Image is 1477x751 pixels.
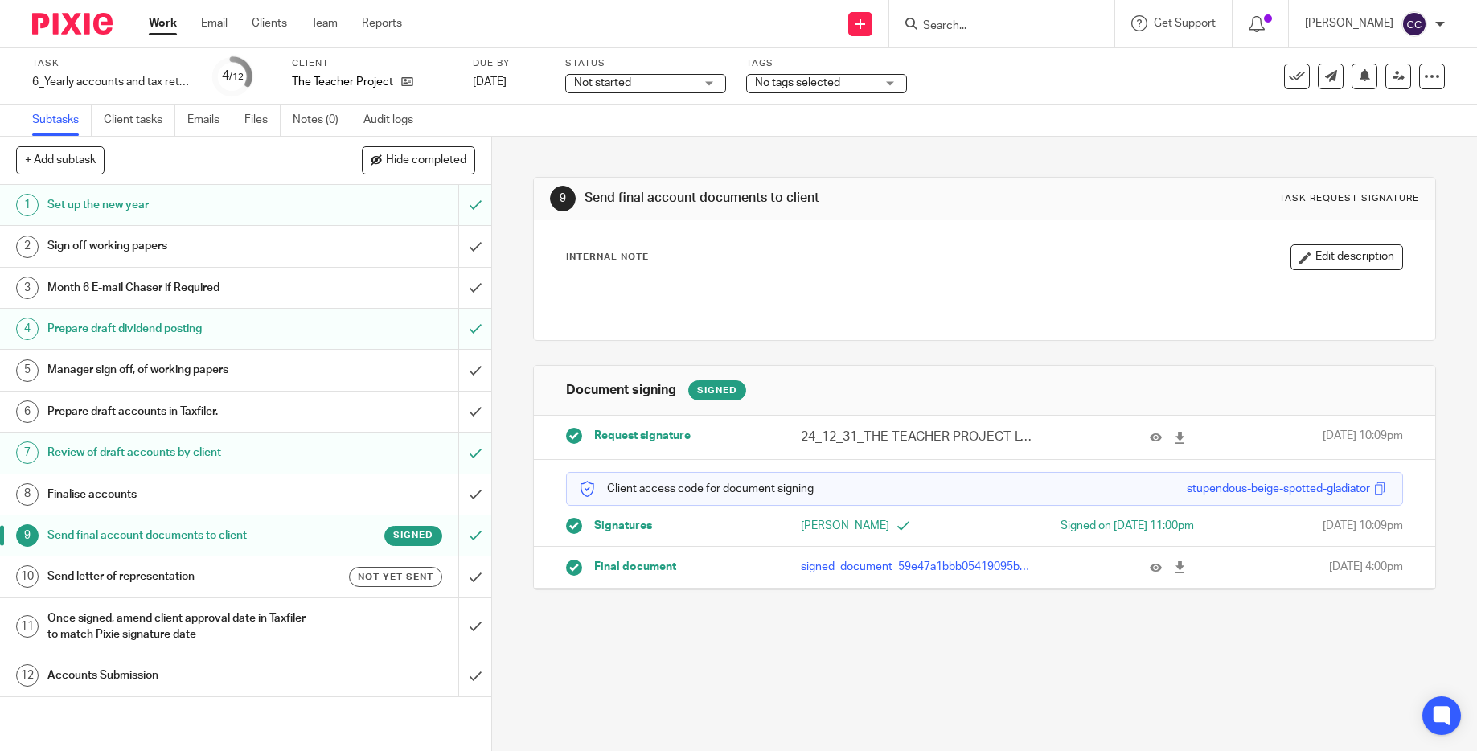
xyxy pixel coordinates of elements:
span: [DATE] 10:09pm [1323,518,1403,534]
span: Not yet sent [358,570,433,584]
h1: Send letter of representation [47,564,311,589]
div: Signed on [DATE] 11:00pm [1010,518,1194,534]
span: Signatures [594,518,652,534]
a: Email [201,15,228,31]
div: 9 [16,524,39,547]
h1: Accounts Submission [47,663,311,687]
p: [PERSON_NAME] [1305,15,1393,31]
span: [DATE] [473,76,507,88]
h1: Once signed, amend client approval date in Taxfiler to match Pixie signature date [47,606,311,647]
a: Team [311,15,338,31]
span: Hide completed [386,154,466,167]
h1: Finalise accounts [47,482,311,507]
h1: Sign off working papers [47,234,311,258]
label: Status [565,57,726,70]
div: 2 [16,236,39,258]
span: Signed [393,528,433,542]
div: 6 [16,400,39,423]
p: Client access code for document signing [579,481,814,497]
div: Task request signature [1279,192,1419,205]
span: Final document [594,559,676,575]
a: Notes (0) [293,105,351,136]
span: Not started [574,77,631,88]
label: Client [292,57,453,70]
div: 12 [16,664,39,687]
a: Audit logs [363,105,425,136]
h1: Document signing [566,382,676,399]
h1: Set up the new year [47,193,311,217]
h1: Prepare draft accounts in Taxfiler. [47,400,311,424]
span: Request signature [594,428,691,444]
div: 10 [16,565,39,588]
a: Reports [362,15,402,31]
div: 7 [16,441,39,464]
span: [DATE] 4:00pm [1329,559,1403,575]
p: [PERSON_NAME] [801,518,985,534]
p: Internal Note [566,251,649,264]
div: 4 [222,67,244,85]
label: Task [32,57,193,70]
span: No tags selected [755,77,840,88]
a: Client tasks [104,105,175,136]
div: 3 [16,277,39,299]
div: 9 [550,186,576,211]
h1: Month 6 E-mail Chaser if Required [47,276,311,300]
input: Search [921,19,1066,34]
div: stupendous-beige-spotted-gladiator [1187,481,1370,497]
span: [DATE] 10:09pm [1323,428,1403,446]
div: 5 [16,359,39,382]
h1: Manager sign off, of working papers [47,358,311,382]
p: 24_12_31_THE TEACHER PROJECT LTD - Accounts.pdf [801,428,1032,446]
img: svg%3E [1401,11,1427,37]
img: Pixie [32,13,113,35]
a: Clients [252,15,287,31]
h1: Send final account documents to client [585,190,1019,207]
a: Emails [187,105,232,136]
p: The Teacher Project [292,74,393,90]
div: 8 [16,483,39,506]
p: signed_document_59e47a1bbb05419095b9c519a0e63981.pdf [801,559,1032,575]
div: 4 [16,318,39,340]
h1: Send final account documents to client [47,523,311,548]
button: Edit description [1290,244,1403,270]
div: 11 [16,615,39,638]
button: Hide completed [362,146,475,174]
a: Subtasks [32,105,92,136]
div: 1 [16,194,39,216]
h1: Prepare draft dividend posting [47,317,311,341]
label: Due by [473,57,545,70]
div: 6_Yearly accounts and tax return [32,74,193,90]
label: Tags [746,57,907,70]
span: Get Support [1154,18,1216,29]
button: + Add subtask [16,146,105,174]
a: Work [149,15,177,31]
a: Files [244,105,281,136]
small: /12 [229,72,244,81]
div: Signed [688,380,746,400]
h1: Review of draft accounts by client [47,441,311,465]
